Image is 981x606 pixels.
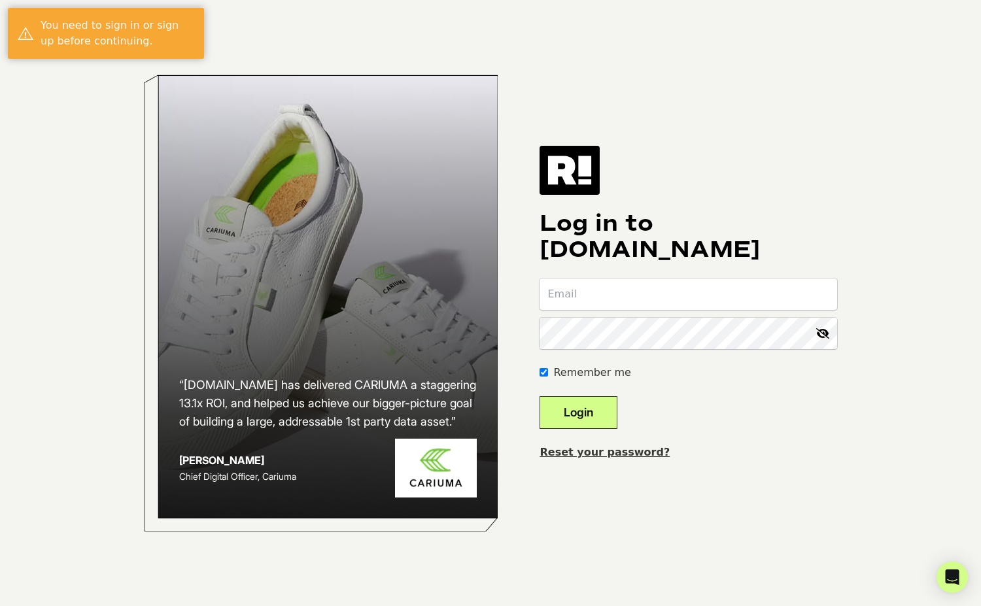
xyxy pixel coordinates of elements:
div: You need to sign in or sign up before continuing. [41,18,194,49]
button: Login [540,396,617,429]
label: Remember me [553,365,630,380]
img: Retention.com [540,146,600,194]
img: Cariuma [395,439,477,498]
h1: Log in to [DOMAIN_NAME] [540,210,837,263]
input: Email [540,278,837,310]
h2: “[DOMAIN_NAME] has delivered CARIUMA a staggering 13.1x ROI, and helped us achieve our bigger-pic... [179,376,477,431]
a: Reset your password? [540,446,670,458]
strong: [PERSON_NAME] [179,454,264,467]
span: Chief Digital Officer, Cariuma [179,471,296,482]
div: Open Intercom Messenger [937,562,968,593]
